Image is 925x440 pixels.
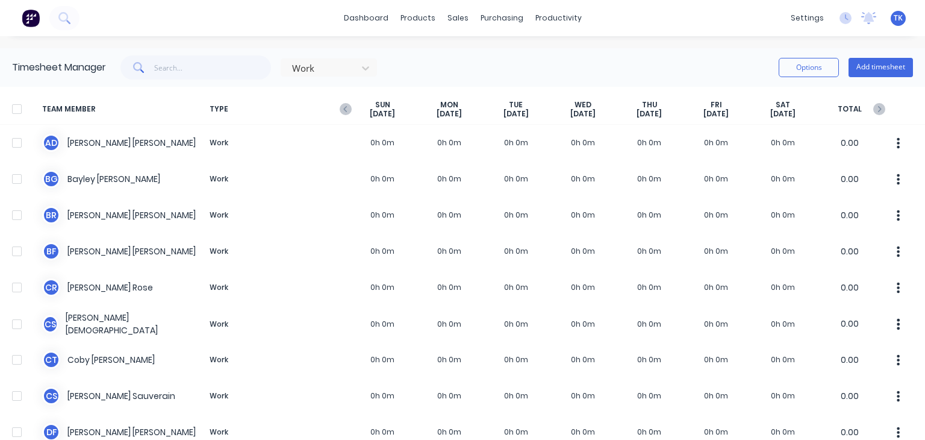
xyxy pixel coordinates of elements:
[205,100,349,119] span: TYPE
[816,100,883,119] span: TOTAL
[12,60,106,75] div: Timesheet Manager
[370,109,395,119] span: [DATE]
[509,100,523,110] span: TUE
[440,100,458,110] span: MON
[779,58,839,77] button: Options
[338,9,394,27] a: dashboard
[529,9,588,27] div: productivity
[711,100,722,110] span: FRI
[503,109,529,119] span: [DATE]
[375,100,390,110] span: SUN
[437,109,462,119] span: [DATE]
[570,109,596,119] span: [DATE]
[637,109,662,119] span: [DATE]
[394,9,441,27] div: products
[475,9,529,27] div: purchasing
[441,9,475,27] div: sales
[575,100,591,110] span: WED
[849,58,913,77] button: Add timesheet
[785,9,830,27] div: settings
[642,100,657,110] span: THU
[22,9,40,27] img: Factory
[703,109,729,119] span: [DATE]
[42,100,205,119] span: TEAM MEMBER
[776,100,790,110] span: SAT
[894,13,903,24] span: TK
[154,55,272,80] input: Search...
[770,109,796,119] span: [DATE]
